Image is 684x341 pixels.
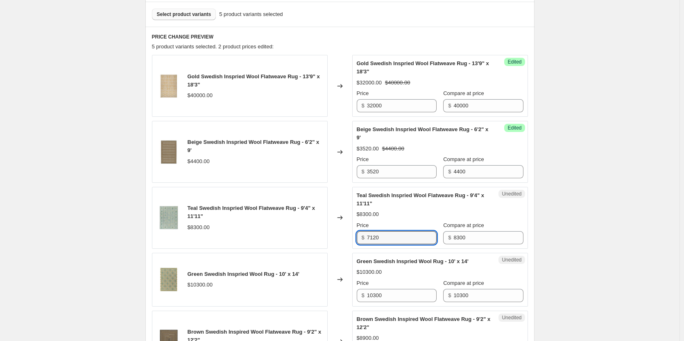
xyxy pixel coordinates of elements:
[382,145,404,153] strike: $4400.00
[152,34,528,40] h6: PRICE CHANGE PREVIEW
[219,10,283,18] span: 5 product variants selected
[188,157,210,166] div: $4400.00
[448,292,451,298] span: $
[443,222,484,228] span: Compare at price
[362,168,365,175] span: $
[156,267,181,292] img: 3095535_1_80x.jpg
[357,258,469,264] span: Green Swedish Inspried Wool Rug - 10' x 14'
[443,156,484,162] span: Compare at price
[357,145,379,153] div: $3520.00
[357,60,489,75] span: Gold Swedish Inspried Wool Flatweave Rug - 13'9" x 18'3"
[188,91,213,100] div: $40000.00
[507,125,521,131] span: Edited
[443,90,484,96] span: Compare at price
[157,11,211,18] span: Select product variants
[362,102,365,109] span: $
[156,140,181,164] img: 3095530_1_80x.jpg
[152,43,274,50] span: 5 product variants selected. 2 product prices edited:
[448,234,451,241] span: $
[188,271,299,277] span: Green Swedish Inspried Wool Rug - 10' x 14'
[357,126,489,141] span: Beige Swedish Inspried Wool Flatweave Rug - 6'2" x 9'
[357,268,382,276] div: $10300.00
[362,234,365,241] span: $
[357,79,382,87] div: $32000.00
[448,102,451,109] span: $
[507,59,521,65] span: Edited
[188,205,315,219] span: Teal Swedish Inspried Wool Flatweave Rug - 9'4" x 11'11"
[152,9,216,20] button: Select product variants
[357,192,484,207] span: Teal Swedish Inspried Wool Flatweave Rug - 9'4" x 11'11"
[443,280,484,286] span: Compare at price
[357,222,369,228] span: Price
[502,257,521,263] span: Unedited
[357,280,369,286] span: Price
[357,210,379,218] div: $8300.00
[188,73,320,88] span: Gold Swedish Inspried Wool Flatweave Rug - 13'9" x 18'3"
[502,191,521,197] span: Unedited
[357,316,491,330] span: Brown Swedish Inspired Wool Flatweave Rug - 9'2" x 12'2"
[357,90,369,96] span: Price
[357,156,369,162] span: Price
[156,74,181,98] img: 3095534_1_80x.jpg
[502,314,521,321] span: Unedited
[188,223,210,232] div: $8300.00
[156,205,181,230] img: 3095532_1_80x.jpg
[188,139,319,153] span: Beige Swedish Inspried Wool Flatweave Rug - 6'2" x 9'
[385,79,410,87] strike: $40000.00
[448,168,451,175] span: $
[188,281,213,289] div: $10300.00
[362,292,365,298] span: $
